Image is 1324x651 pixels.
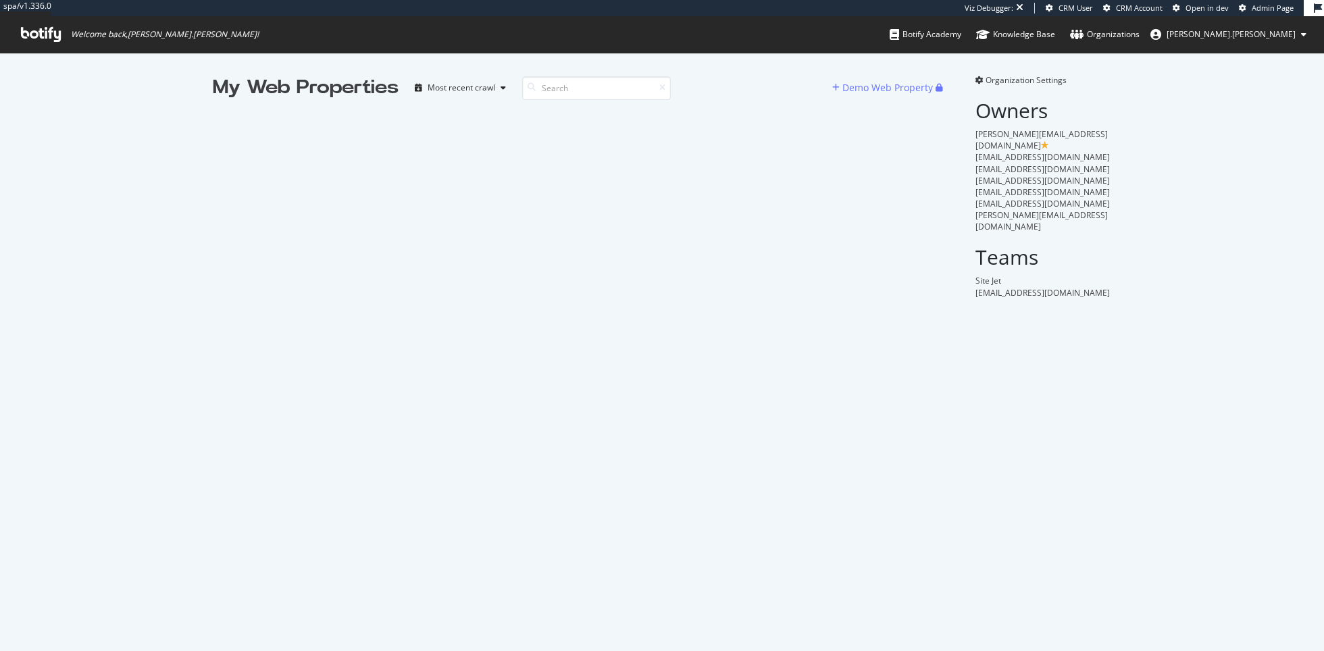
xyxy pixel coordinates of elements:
span: [EMAIL_ADDRESS][DOMAIN_NAME] [975,151,1110,163]
a: Open in dev [1173,3,1229,14]
span: Organization Settings [986,74,1067,86]
span: Welcome back, [PERSON_NAME].[PERSON_NAME] ! [71,29,259,40]
span: CRM Account [1116,3,1163,13]
span: [EMAIL_ADDRESS][DOMAIN_NAME] [975,198,1110,209]
span: [PERSON_NAME][EMAIL_ADDRESS][DOMAIN_NAME] [975,209,1108,232]
div: Demo Web Property [842,81,933,95]
div: Viz Debugger: [965,3,1013,14]
span: [EMAIL_ADDRESS][DOMAIN_NAME] [975,186,1110,198]
h2: Owners [975,99,1111,122]
button: [PERSON_NAME].[PERSON_NAME] [1140,24,1317,45]
span: [EMAIL_ADDRESS][DOMAIN_NAME] [975,163,1110,175]
button: Demo Web Property [832,77,936,99]
span: [EMAIL_ADDRESS][DOMAIN_NAME] [975,175,1110,186]
a: Organizations [1070,16,1140,53]
div: Knowledge Base [976,28,1055,41]
div: My Web Properties [213,74,399,101]
div: Most recent crawl [428,84,495,92]
a: Knowledge Base [976,16,1055,53]
input: Search [522,76,671,100]
span: CRM User [1059,3,1093,13]
a: CRM User [1046,3,1093,14]
a: Admin Page [1239,3,1294,14]
a: CRM Account [1103,3,1163,14]
div: Organizations [1070,28,1140,41]
span: Admin Page [1252,3,1294,13]
div: Site Jet [975,275,1111,286]
span: ryan.flanagan [1167,28,1296,40]
a: Botify Academy [890,16,961,53]
span: [EMAIL_ADDRESS][DOMAIN_NAME] [975,287,1110,298]
h2: Teams [975,246,1111,268]
div: Botify Academy [890,28,961,41]
span: [PERSON_NAME][EMAIL_ADDRESS][DOMAIN_NAME] [975,128,1108,151]
button: Most recent crawl [409,77,511,99]
span: Open in dev [1186,3,1229,13]
a: Demo Web Property [832,82,936,93]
